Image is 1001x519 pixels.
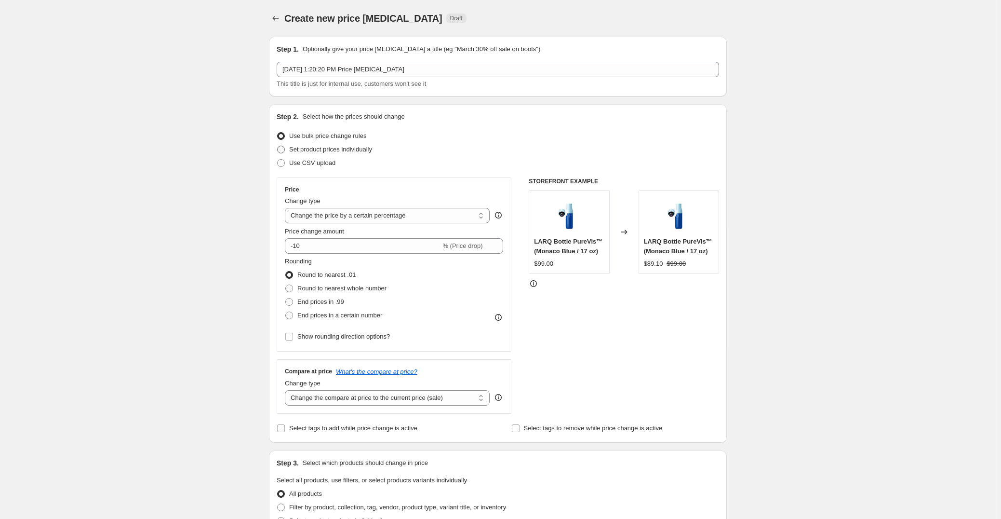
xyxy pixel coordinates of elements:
[277,477,467,484] span: Select all products, use filters, or select products variants individually
[277,458,299,468] h2: Step 3.
[277,44,299,54] h2: Step 1.
[297,271,356,278] span: Round to nearest .01
[289,424,417,432] span: Select tags to add while price change is active
[289,490,322,497] span: All products
[277,112,299,122] h2: Step 2.
[285,186,299,193] h3: Price
[285,258,312,265] span: Rounding
[285,380,320,387] span: Change type
[534,238,602,255] span: LARQ Bottle PureVis™ (Monaco Blue / 17 oz)
[297,312,382,319] span: End prices in a certain number
[303,112,405,122] p: Select how the prices should change
[289,504,506,511] span: Filter by product, collection, tag, vendor, product type, variant title, or inventory
[285,238,440,254] input: -15
[524,424,663,432] span: Select tags to remove while price change is active
[297,285,387,292] span: Round to nearest whole number
[289,159,335,166] span: Use CSV upload
[667,259,686,269] strike: $99.00
[289,146,372,153] span: Set product prices individually
[289,132,366,139] span: Use bulk price change rules
[285,368,332,375] h3: Compare at price
[659,195,698,234] img: BDDG050A_80x.jpg
[494,210,503,220] div: help
[550,195,588,234] img: BDDG050A_80x.jpg
[277,62,719,77] input: 30% off holiday sale
[297,333,390,340] span: Show rounding direction options?
[277,80,426,87] span: This title is just for internal use, customers won't see it
[644,259,663,269] div: $89.10
[285,197,320,205] span: Change type
[529,178,719,185] h6: STOREFRONT EXAMPLE
[303,458,428,468] p: Select which products should change in price
[494,393,503,402] div: help
[450,14,463,22] span: Draft
[269,12,282,25] button: Price change jobs
[284,13,442,24] span: Create new price [MEDICAL_DATA]
[644,238,712,255] span: LARQ Bottle PureVis™ (Monaco Blue / 17 oz)
[303,44,540,54] p: Optionally give your price [MEDICAL_DATA] a title (eg "March 30% off sale on boots")
[534,259,553,269] div: $99.00
[336,368,417,375] button: What's the compare at price?
[442,242,482,249] span: % (Price drop)
[285,228,344,235] span: Price change amount
[297,298,344,305] span: End prices in .99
